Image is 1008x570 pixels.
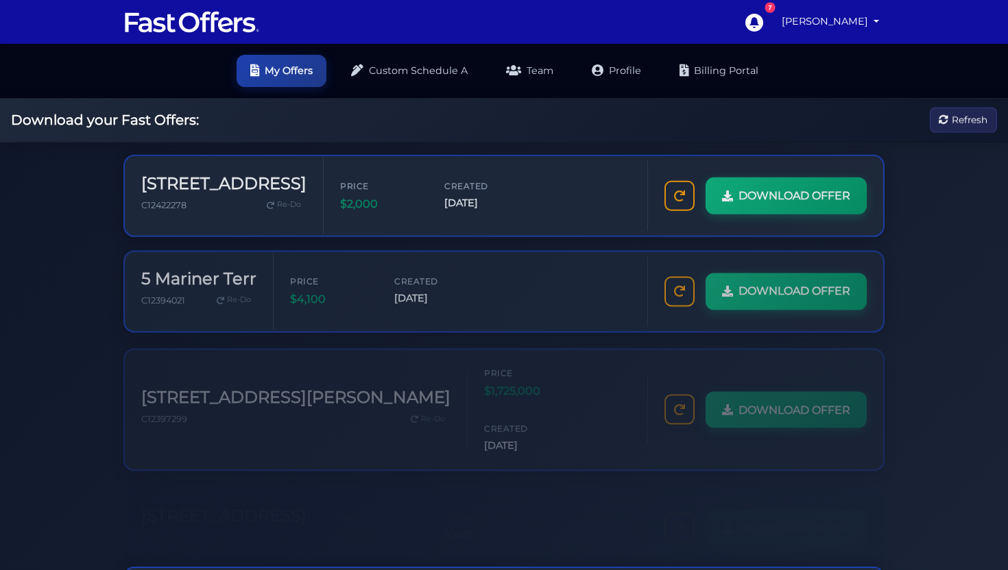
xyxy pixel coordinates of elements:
span: [DATE] [444,194,527,210]
a: DOWNLOAD OFFER [706,269,867,306]
h3: [STREET_ADDRESS] [141,172,307,192]
a: Billing Portal [666,55,772,87]
h3: [STREET_ADDRESS][PERSON_NAME] [141,379,451,399]
a: Re-Do [261,515,307,532]
button: Refresh [930,108,997,133]
span: DOWNLOAD OFFER [739,186,850,203]
h3: [STREET_ADDRESS] [141,492,307,512]
span: DOWNLOAD OFFER [739,392,850,410]
span: Created [484,413,566,426]
a: Re-Do [261,195,307,212]
span: C12397299 [141,405,187,415]
span: $4,100 [290,287,372,305]
span: Price [340,177,422,190]
a: My Offers [237,55,326,87]
span: Price [290,271,372,284]
span: $1,725,000 [484,373,566,391]
a: Custom Schedule A [337,55,481,87]
span: Re-Do [277,517,301,530]
a: Team [492,55,567,87]
a: 7 [738,6,769,38]
span: C12418227 [141,519,185,529]
span: Price [484,358,566,371]
a: [PERSON_NAME] [776,8,885,35]
span: Re-Do [421,404,445,417]
span: [DATE] [394,287,477,303]
span: [DATE] [484,429,566,445]
h3: 5 Mariner Terr [141,265,256,285]
span: $2,750 [340,514,422,532]
span: Re-Do [277,197,301,210]
span: Created [444,497,527,510]
span: C12394021 [141,291,185,301]
iframe: Customerly Messenger Launcher [956,517,997,558]
span: Created [444,177,527,190]
a: DOWNLOAD OFFER [706,176,867,213]
a: Re-Do [211,288,256,306]
span: $2,000 [340,194,422,212]
h2: Download your Fast Offers: [11,112,199,128]
div: 7 [765,3,775,12]
span: C12422278 [141,198,187,208]
span: DOWNLOAD OFFER [739,279,850,297]
span: [DATE] [444,514,527,530]
a: DOWNLOAD OFFER [706,382,867,419]
a: DOWNLOAD OFFER [706,496,867,533]
span: Refresh [952,112,987,127]
span: Price [340,497,422,510]
span: Created [394,271,477,284]
a: Profile [578,55,655,87]
span: Re-Do [227,290,251,303]
span: DOWNLOAD OFFER [739,506,850,523]
a: Re-Do [405,401,451,419]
